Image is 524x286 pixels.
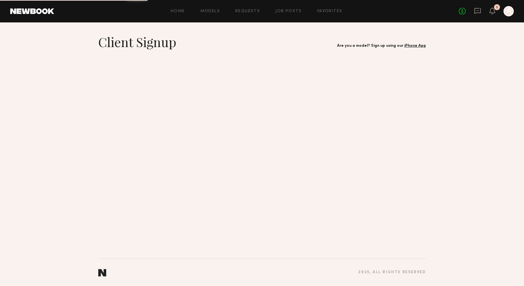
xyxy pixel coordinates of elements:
[171,9,185,13] a: Home
[504,6,514,16] a: A
[98,34,176,50] h1: Client Signup
[275,9,302,13] a: Job Posts
[337,44,426,48] div: Are you a model? Sign up using our
[358,270,426,274] div: 2025 , all rights reserved
[496,6,498,9] div: 1
[200,9,220,13] a: Models
[235,9,260,13] a: Requests
[317,9,343,13] a: Favorites
[404,44,426,48] a: iPhone App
